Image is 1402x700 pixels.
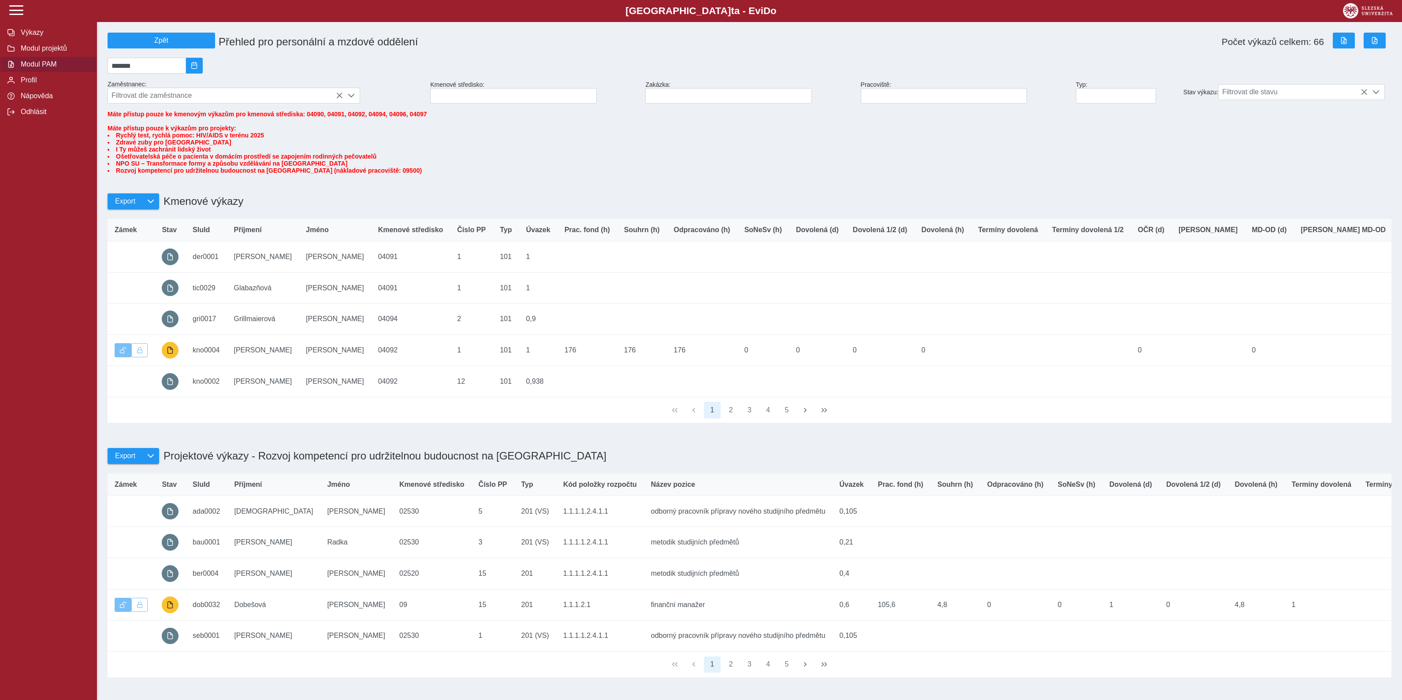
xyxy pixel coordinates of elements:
[186,241,227,273] td: der0001
[320,620,392,652] td: [PERSON_NAME]
[320,589,392,620] td: [PERSON_NAME]
[131,598,148,612] button: Uzamknout lze pouze výkaz, který je podepsán a schválen.
[18,92,89,100] span: Nápověda
[193,481,210,489] span: SluId
[667,335,737,366] td: 176
[234,226,262,234] span: Příjmení
[930,589,980,620] td: 4,8
[937,481,973,489] span: Souhrn (h)
[299,366,371,397] td: [PERSON_NAME]
[112,37,211,44] span: Zpět
[392,589,472,620] td: 09
[227,527,320,558] td: [PERSON_NAME]
[115,481,137,489] span: Zámek
[521,481,533,489] span: Typ
[1228,589,1285,620] td: 4,8
[162,342,179,359] button: probíhají úpravy
[227,589,320,620] td: Dobešová
[914,335,971,366] td: 0
[299,335,371,366] td: [PERSON_NAME]
[115,197,135,205] span: Export
[519,366,557,397] td: 0,938
[514,558,556,589] td: 201
[1245,335,1294,366] td: 0
[704,402,721,419] button: 1
[108,132,1391,139] li: Rychlý test, rychlá pomoc: HIV/AIDS v terénu 2025
[978,226,1038,234] span: Termíny dovolená
[778,402,795,419] button: 5
[162,534,179,551] button: prázdný
[1051,589,1102,620] td: 0
[514,527,556,558] td: 201 (VS)
[227,241,299,273] td: [PERSON_NAME]
[472,620,514,652] td: 1
[131,343,148,357] button: Uzamknout lze pouze výkaz, který je podepsán a schválen.
[644,620,833,652] td: odborný pracovník přípravy nového studijního předmětu
[1138,226,1164,234] span: OČR (d)
[558,335,617,366] td: 176
[162,503,179,520] button: prázdný
[833,496,871,527] td: 0,105
[789,335,846,366] td: 0
[514,496,556,527] td: 201 (VS)
[1102,589,1159,620] td: 1
[472,496,514,527] td: 5
[644,558,833,589] td: metodik studijních předmětů
[1109,481,1152,489] span: Dovolená (d)
[299,272,371,304] td: [PERSON_NAME]
[327,481,350,489] span: Jméno
[514,589,556,620] td: 201
[526,226,550,234] span: Úvazek
[392,496,472,527] td: 02530
[760,656,777,673] button: 4
[450,366,493,397] td: 12
[108,125,1391,174] span: Máte přístup pouze k výkazům pro projekty:
[108,448,142,464] button: Export
[18,29,89,37] span: Výkazy
[479,481,507,489] span: Číslo PP
[186,304,227,335] td: gri0017
[1219,85,1368,100] span: Filtrovat dle stavu
[371,304,450,335] td: 04094
[1159,589,1228,620] td: 0
[162,565,179,582] button: prázdný
[392,527,472,558] td: 02530
[796,226,839,234] span: Dovolená (d)
[722,656,739,673] button: 2
[770,5,777,16] span: o
[450,272,493,304] td: 1
[556,589,644,620] td: 1.1.1.2.1
[18,60,89,68] span: Modul PAM
[472,527,514,558] td: 3
[871,589,930,620] td: 105,6
[741,656,758,673] button: 3
[186,527,227,558] td: bau0001
[186,272,227,304] td: tic0029
[763,5,770,16] span: D
[778,656,795,673] button: 5
[104,77,427,107] div: Zaměstnanec:
[472,589,514,620] td: 15
[556,496,644,527] td: 1.1.1.1.2.4.1.1
[162,280,179,296] button: prázdný
[115,598,131,612] button: Výkaz je odemčen.
[227,620,320,652] td: [PERSON_NAME]
[840,481,864,489] span: Úvazek
[1252,226,1287,234] span: MD-OD (d)
[833,558,871,589] td: 0,4
[1072,78,1180,107] div: Typ:
[722,402,739,419] button: 2
[833,589,871,620] td: 0,6
[556,527,644,558] td: 1.1.1.1.2.4.1.1
[299,304,371,335] td: [PERSON_NAME]
[392,620,472,652] td: 02530
[833,620,871,652] td: 0,105
[162,481,177,489] span: Stav
[450,335,493,366] td: 1
[18,108,89,116] span: Odhlásit
[980,589,1051,620] td: 0
[450,304,493,335] td: 2
[519,241,557,273] td: 1
[427,78,642,107] div: Kmenové středisko:
[514,620,556,652] td: 201 (VS)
